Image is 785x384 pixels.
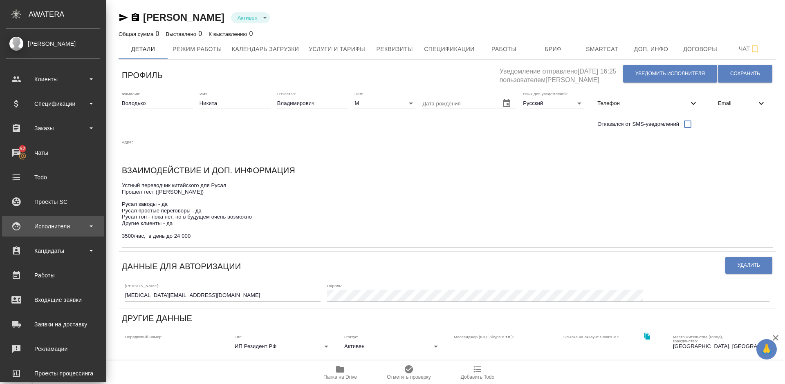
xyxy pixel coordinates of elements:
[122,260,241,273] h6: Данные для авторизации
[6,245,100,257] div: Кандидаты
[718,65,772,83] button: Сохранить
[2,339,104,359] a: Рекламации
[681,44,720,54] span: Договоры
[125,284,159,288] label: [PERSON_NAME]:
[718,99,756,107] span: Email
[306,361,375,384] button: Папка на Drive
[122,69,163,82] h6: Профиль
[6,39,100,48] div: [PERSON_NAME]
[123,44,163,54] span: Детали
[15,145,30,153] span: 52
[6,122,100,134] div: Заказы
[639,328,655,345] button: Скопировать ссылку
[591,94,705,112] div: Телефон
[119,29,159,39] div: 0
[235,335,242,339] label: Тип:
[327,284,342,288] label: Пароль:
[354,92,363,96] label: Пол:
[2,290,104,310] a: Входящие заявки
[323,374,357,380] span: Папка на Drive
[632,44,671,54] span: Доп. инфо
[166,31,199,37] p: Выставлено
[125,335,162,339] label: Порядковый номер:
[730,70,760,77] span: Сохранить
[6,269,100,281] div: Работы
[344,341,441,352] div: Активен
[344,335,358,339] label: Статус:
[143,12,224,23] a: [PERSON_NAME]
[2,192,104,212] a: Проекты SC
[635,70,705,77] span: Уведомить исполнителя
[738,262,760,269] span: Удалить
[500,63,623,85] h5: Уведомление отправлено [DATE] 16:25 пользователем [PERSON_NAME]
[750,44,760,54] svg: Подписаться
[122,312,192,325] h6: Другие данные
[166,29,202,39] div: 0
[2,167,104,188] a: Todo
[122,92,140,96] label: Фамилия:
[277,92,296,96] label: Отчество:
[534,44,573,54] span: Бриф
[725,257,772,274] button: Удалить
[673,335,745,343] label: Место жительства (город), гражданство:
[2,143,104,163] a: 52Чаты
[122,140,135,144] label: Адрес:
[583,44,622,54] span: Smartcat
[454,335,514,339] label: Мессенджер (ICQ, Skype и т.п.):
[443,361,512,384] button: Добавить Todo
[523,98,584,109] div: Русский
[200,92,209,96] label: Имя:
[6,343,100,355] div: Рекламации
[756,339,777,359] button: 🙏
[6,318,100,330] div: Заявки на доставку
[597,99,689,107] span: Телефон
[730,44,769,54] span: Чат
[6,367,100,380] div: Проекты процессинга
[232,44,299,54] span: Календарь загрузки
[484,44,524,54] span: Работы
[354,98,416,109] div: М
[2,314,104,335] a: Заявки на доставку
[309,44,365,54] span: Услуги и тарифы
[461,374,494,380] span: Добавить Todo
[122,182,773,245] textarea: Устный переводчик китайского для Русал Прошел тест ([PERSON_NAME]) Русал заводы - да Русал просты...
[375,361,443,384] button: Отметить проверку
[6,294,100,306] div: Входящие заявки
[2,265,104,286] a: Работы
[235,14,260,21] button: Активен
[6,171,100,183] div: Todo
[760,341,774,358] span: 🙏
[6,98,100,110] div: Спецификации
[6,73,100,85] div: Клиенты
[231,12,270,23] div: Активен
[122,164,295,177] h6: Взаимодействие и доп. информация
[29,6,106,22] div: AWATERA
[119,31,155,37] p: Общая сумма
[6,220,100,232] div: Исполнители
[623,65,717,83] button: Уведомить исполнителя
[119,13,128,22] button: Скопировать ссылку для ЯМессенджера
[2,363,104,384] a: Проекты процессинга
[6,196,100,208] div: Проекты SC
[523,92,568,96] label: Язык для уведомлений:
[173,44,222,54] span: Режим работы
[387,374,431,380] span: Отметить проверку
[209,31,249,37] p: К выставлению
[130,13,140,22] button: Скопировать ссылку
[711,94,773,112] div: Email
[6,147,100,159] div: Чаты
[235,341,331,352] div: ИП Резидент РФ
[209,29,253,39] div: 0
[424,44,474,54] span: Спецификации
[375,44,414,54] span: Реквизиты
[563,335,619,339] label: Ссылка на аккаунт SmartCAT:
[597,120,679,128] span: Отказался от SMS-уведомлений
